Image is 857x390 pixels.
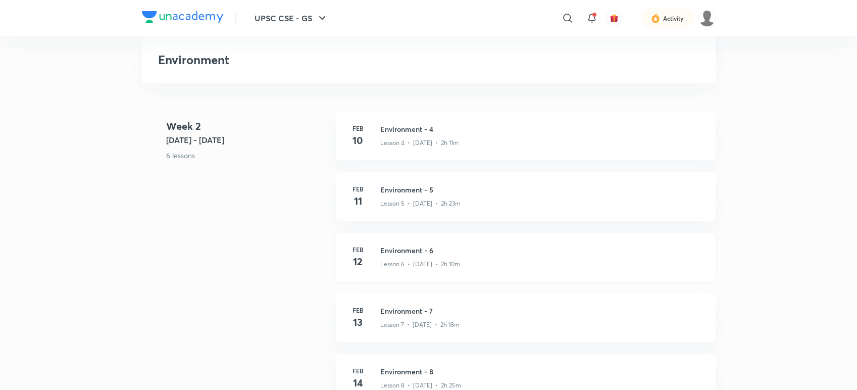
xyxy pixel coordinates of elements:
a: Feb11Environment - 5Lesson 5 • [DATE] • 2h 23m [336,172,716,233]
img: Company Logo [142,11,223,23]
h6: Feb [348,306,368,315]
a: Feb12Environment - 6Lesson 6 • [DATE] • 2h 10m [336,233,716,294]
img: activity [651,12,660,24]
h3: Environment [158,53,553,67]
img: Somdev [698,10,716,27]
h6: Feb [348,245,368,254]
p: Lesson 4 • [DATE] • 2h 11m [380,138,459,148]
h3: Environment - 4 [380,124,703,134]
h6: Feb [348,124,368,133]
h5: [DATE] - [DATE] [166,134,328,146]
a: Feb10Environment - 4Lesson 4 • [DATE] • 2h 11m [336,112,716,172]
h6: Feb [348,366,368,375]
p: Lesson 5 • [DATE] • 2h 23m [380,199,461,208]
p: Lesson 6 • [DATE] • 2h 10m [380,260,460,269]
h6: Feb [348,184,368,193]
h4: 11 [348,193,368,209]
p: Lesson 7 • [DATE] • 2h 18m [380,320,460,329]
h4: 12 [348,254,368,269]
button: avatar [606,10,622,26]
a: Feb13Environment - 7Lesson 7 • [DATE] • 2h 18m [336,294,716,354]
h3: Environment - 6 [380,245,703,256]
button: UPSC CSE - GS [248,8,334,28]
p: 6 lessons [166,150,328,161]
h4: 13 [348,315,368,330]
a: Company Logo [142,11,223,26]
p: Lesson 8 • [DATE] • 2h 25m [380,381,461,390]
img: avatar [610,14,619,23]
h3: Environment - 5 [380,184,703,195]
h3: Environment - 8 [380,366,703,377]
h4: 10 [348,133,368,148]
h3: Environment - 7 [380,306,703,316]
h4: Week 2 [166,119,328,134]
